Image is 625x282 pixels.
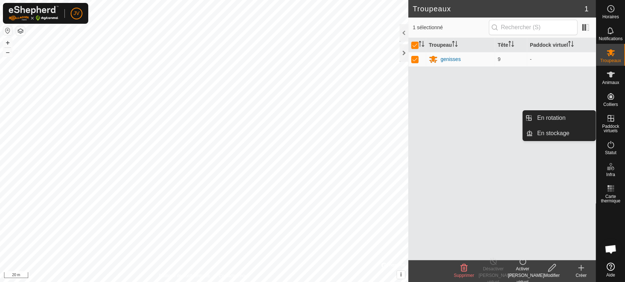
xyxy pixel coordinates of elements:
[602,80,619,85] span: Animaux
[599,37,622,41] span: Notifications
[3,38,12,47] button: +
[489,20,577,35] input: Rechercher (S)
[159,273,210,279] a: Politique de confidentialité
[523,111,595,125] li: En rotation
[219,273,249,279] a: Contactez-nous
[9,6,59,21] img: Logo Gallagher
[74,9,79,17] span: JV
[605,150,616,155] span: Statut
[452,42,458,48] p-sorticon: Activer pour trier
[533,126,595,141] a: En stockage
[598,194,623,203] span: Carte thermique
[602,15,619,19] span: Horaires
[523,126,595,141] li: En stockage
[400,271,402,278] span: i
[508,42,514,48] p-sorticon: Activer pour trier
[596,260,625,280] a: Aide
[527,38,596,52] th: Paddock virtuel
[600,238,622,260] div: Open chat
[606,273,615,277] span: Aide
[3,26,12,35] button: Réinitialiser la carte
[3,48,12,57] button: –
[454,273,474,278] span: Supprimer
[606,172,615,177] span: Infra
[568,42,574,48] p-sorticon: Activer pour trier
[426,38,495,52] th: Troupeau
[566,272,596,279] div: Créer
[397,271,405,279] button: i
[498,56,501,62] span: 9
[533,111,595,125] a: En rotation
[537,129,569,138] span: En stockage
[537,272,566,279] div: Modifier
[440,56,461,63] div: genisses
[584,3,588,14] span: 1
[418,42,424,48] p-sorticon: Activer pour trier
[413,24,489,31] span: 1 sélectionné
[603,102,618,107] span: Colliers
[598,124,623,133] span: Paddock virtuels
[527,52,596,66] td: -
[537,114,565,122] span: En rotation
[600,58,621,63] span: Troupeaux
[16,27,25,35] button: Couches de carte
[495,38,527,52] th: Tête
[413,4,584,13] h2: Troupeaux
